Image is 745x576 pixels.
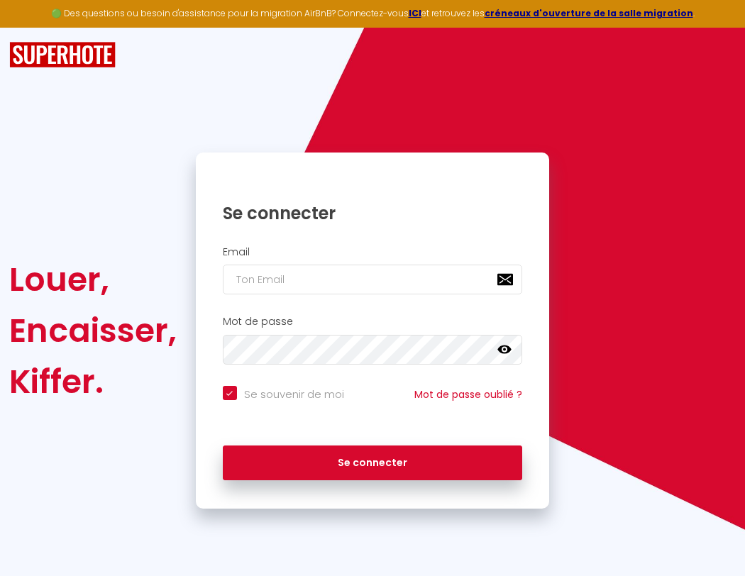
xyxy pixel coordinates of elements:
[223,265,523,294] input: Ton Email
[485,7,693,19] a: créneaux d'ouverture de la salle migration
[223,316,523,328] h2: Mot de passe
[409,7,421,19] a: ICI
[414,387,522,401] a: Mot de passe oublié ?
[223,202,523,224] h1: Se connecter
[223,445,523,481] button: Se connecter
[9,305,177,356] div: Encaisser,
[9,356,177,407] div: Kiffer.
[9,254,177,305] div: Louer,
[9,42,116,68] img: SuperHote logo
[223,246,523,258] h2: Email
